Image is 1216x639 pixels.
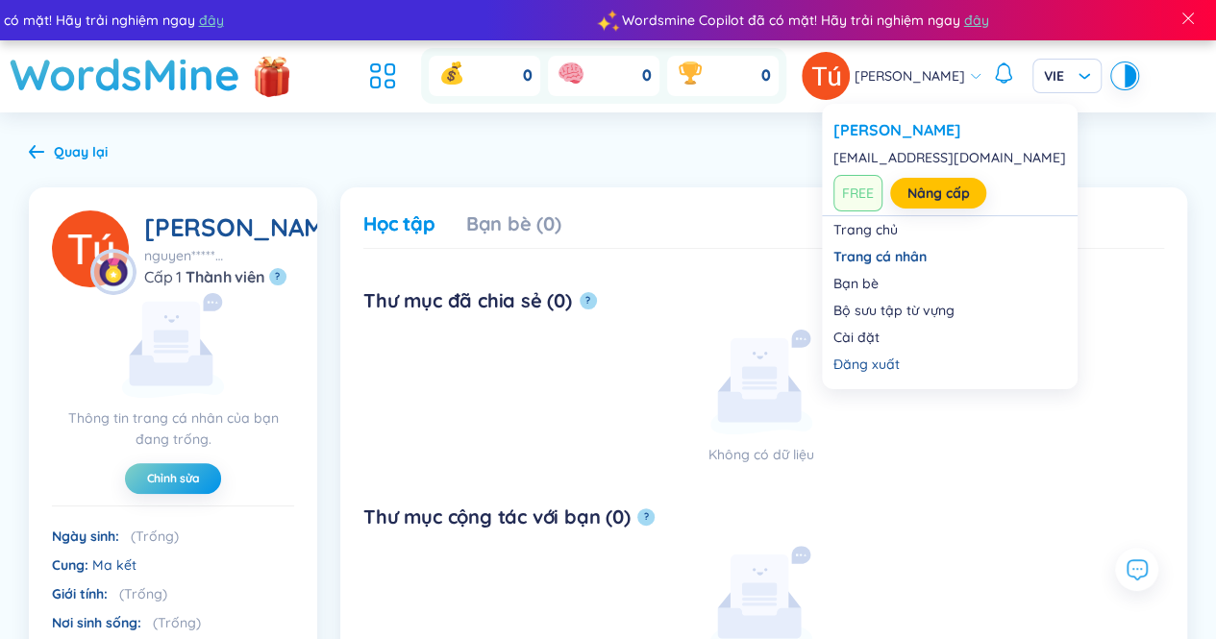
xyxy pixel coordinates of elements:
[761,65,771,86] span: 0
[363,210,435,237] div: Học tập
[363,287,572,314] div: Thư mục đã chia sẻ (0)
[833,148,1066,167] div: [EMAIL_ADDRESS][DOMAIN_NAME]
[52,556,88,574] span: Cung
[642,65,652,86] span: 0
[833,274,1066,293] a: Bạn bè
[144,266,173,287] span: Cấp
[802,52,850,100] img: avatar
[253,46,291,104] img: flashSalesIcon.a7f4f837.png
[523,65,533,86] span: 0
[52,585,108,602] span: Giới tính
[269,268,286,285] button: ?
[637,508,655,526] button: ?
[466,210,561,237] div: Bạn bè (0)
[890,178,986,209] button: Nâng cấp
[52,407,294,450] p: Thông tin trang cá nhân của bạn đang trống.
[144,210,349,245] div: [PERSON_NAME]
[855,65,965,86] span: [PERSON_NAME]
[52,614,141,631] span: Nơi sinh sống
[52,528,119,545] span: Ngày sinh
[833,301,1066,320] a: Bộ sưu tập từ vựng
[833,355,1066,374] div: Đăng xuất
[497,444,1026,465] p: Không có dữ liệu
[90,249,136,295] img: level
[29,145,108,162] a: Quay lại
[833,119,1066,140] a: [PERSON_NAME]
[833,175,882,211] span: FREE
[186,266,264,287] span: Thành viên
[1044,66,1090,86] span: VIE
[54,141,108,162] div: Quay lại
[802,52,855,100] a: avatar
[907,183,970,204] a: Nâng cấp
[199,10,224,31] span: đây
[10,40,240,109] a: WordsMine
[363,504,630,530] div: Thư mục cộng tác với bạn (0)
[52,210,129,287] img: avatar
[147,471,200,486] span: Chỉnh sửa
[833,220,1066,239] a: Trang chủ
[964,10,989,31] span: đây
[833,328,1066,347] a: Cài đặt
[580,292,597,309] button: ?
[92,556,136,574] span: Ma kết
[144,266,349,287] div: 1
[125,463,221,494] button: Chỉnh sửa
[833,247,1066,266] a: Trang cá nhân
